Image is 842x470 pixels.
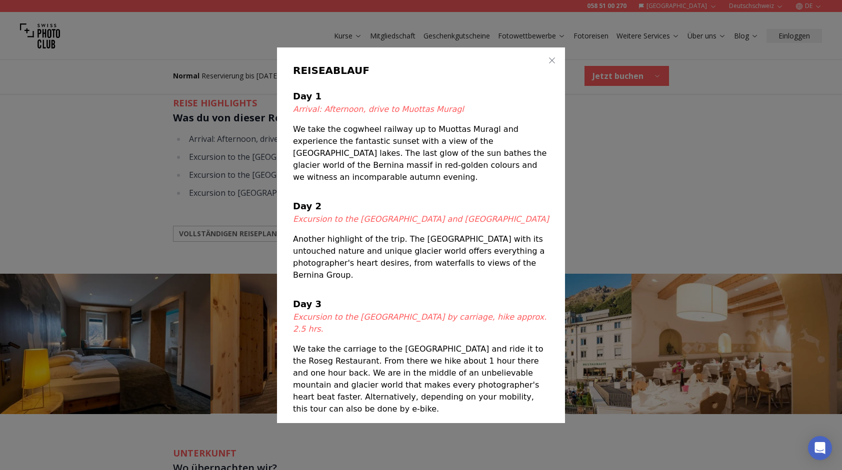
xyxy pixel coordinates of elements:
[293,103,549,115] h5: Arrival: Afternoon, drive to Muottas Muragl
[293,89,549,103] h4: Day 1
[293,343,549,415] p: We take the carriage to the [GEOGRAPHIC_DATA] and ride it to the Roseg Restaurant. From there we ...
[293,233,549,281] p: Another highlight of the trip. The [GEOGRAPHIC_DATA] with its untouched nature and unique glacier...
[293,297,549,311] h4: Day 3
[293,63,549,77] h3: REISEABLAUF
[293,123,549,183] p: We take the cogwheel railway up to Muottas Muragl and experience the fantastic sunset with a view...
[293,199,549,213] h4: Day 2
[293,213,549,225] h5: Excursion to the [GEOGRAPHIC_DATA] and [GEOGRAPHIC_DATA]
[293,311,549,335] h5: Excursion to the [GEOGRAPHIC_DATA] by carriage, hike approx. 2.5 hrs.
